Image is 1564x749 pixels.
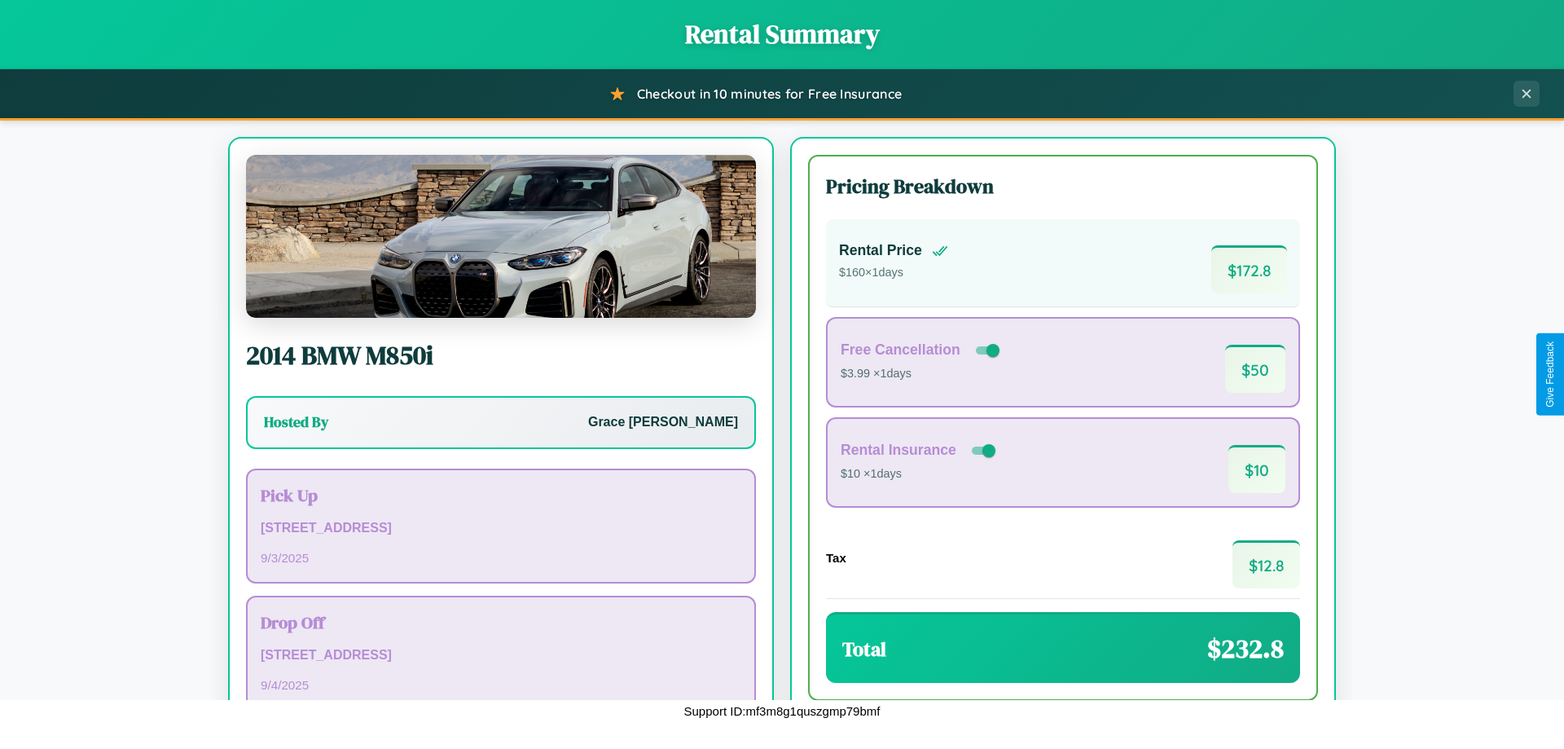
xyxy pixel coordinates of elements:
[842,636,886,663] h3: Total
[261,644,741,667] p: [STREET_ADDRESS]
[841,363,1003,385] p: $3.99 × 1 days
[588,411,738,434] p: Grace [PERSON_NAME]
[1228,445,1285,493] span: $ 10
[261,674,741,696] p: 9 / 4 / 2025
[246,155,756,318] img: BMW M850i
[684,700,881,722] p: Support ID: mf3m8g1quszgmp79bmf
[1207,631,1284,667] span: $ 232.8
[264,412,328,432] h3: Hosted By
[1544,341,1556,408] div: Give Feedback
[1211,245,1287,293] span: $ 172.8
[246,337,756,373] h2: 2014 BMW M850i
[637,86,902,102] span: Checkout in 10 minutes for Free Insurance
[839,262,948,284] p: $ 160 × 1 days
[1232,540,1300,588] span: $ 12.8
[841,442,956,459] h4: Rental Insurance
[841,464,999,485] p: $10 × 1 days
[1225,345,1285,393] span: $ 50
[16,16,1548,52] h1: Rental Summary
[839,242,922,259] h4: Rental Price
[261,517,741,540] p: [STREET_ADDRESS]
[261,547,741,569] p: 9 / 3 / 2025
[826,173,1300,200] h3: Pricing Breakdown
[261,483,741,507] h3: Pick Up
[841,341,960,359] h4: Free Cancellation
[261,610,741,634] h3: Drop Off
[826,551,846,565] h4: Tax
